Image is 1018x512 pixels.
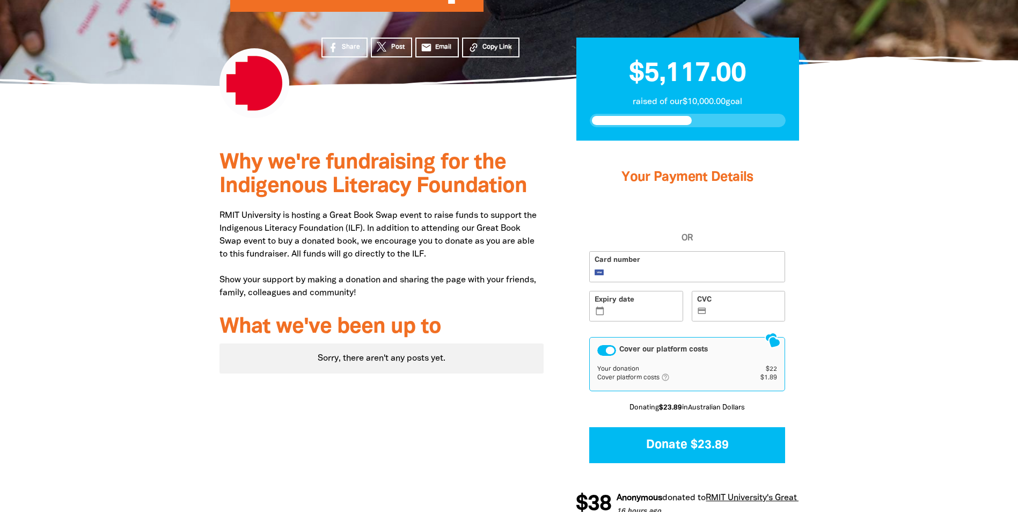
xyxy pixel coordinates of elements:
[709,308,780,317] iframe: Secure CVC input frame
[219,316,544,339] h3: What we've been up to
[219,153,527,196] span: Why we're fundraising for the Indigenous Literacy Foundation
[590,96,786,108] p: raised of our $10,000.00 goal
[664,494,802,502] a: RMIT University's Great Book Swap
[607,308,678,317] iframe: Secure expiration date input frame
[435,42,451,52] span: Email
[589,156,785,199] h3: Your Payment Details
[661,373,678,382] i: help_outlined
[744,365,778,374] td: $22
[629,62,746,86] span: $5,117.00
[371,38,412,57] a: Post
[219,343,544,374] div: Sorry, there aren't any posts yet.
[744,373,778,383] td: $1.89
[597,345,616,356] button: Cover our platform costs
[415,38,459,57] a: emailEmail
[589,427,785,463] button: Donate $23.89
[607,268,780,277] iframe: Secure card number input frame
[482,42,512,52] span: Copy Link
[421,42,432,53] i: email
[597,373,744,383] td: Cover platform costs
[462,38,519,57] button: Copy Link
[321,38,368,57] a: Share
[697,306,707,316] i: credit_card
[595,306,605,316] i: calendar_today
[597,365,744,374] td: Your donation
[595,269,604,275] img: Visa
[575,494,621,502] em: Anonymous
[219,209,544,299] p: RMIT University is hosting a Great Book Swap event to raise funds to support the Indigenous Liter...
[589,403,785,414] p: Donating in Australian Dollars
[589,208,785,232] iframe: PayPal-paypal
[219,343,544,374] div: Paginated content
[589,232,785,245] span: OR
[659,405,682,411] b: $23.89
[621,494,664,502] span: donated to
[342,42,360,52] span: Share
[391,42,405,52] span: Post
